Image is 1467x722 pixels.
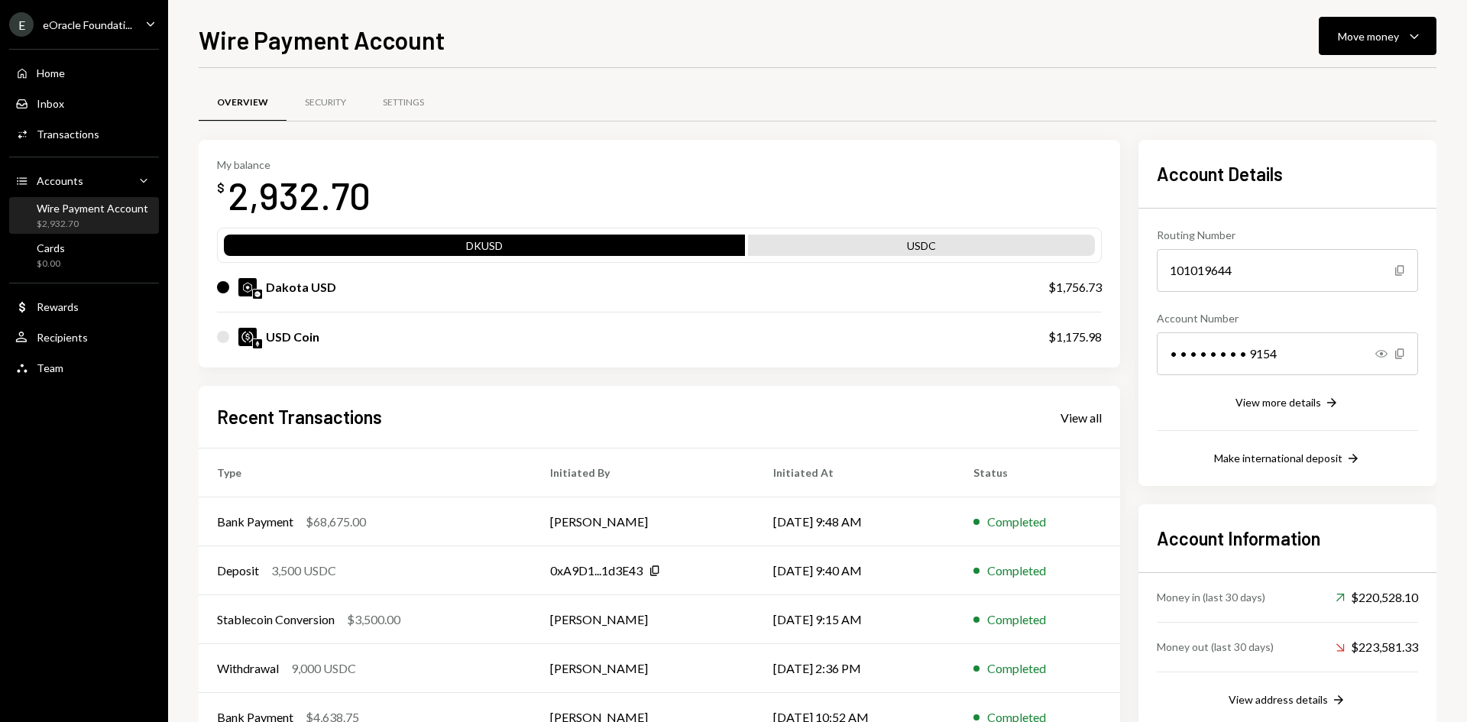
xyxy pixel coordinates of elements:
div: Money out (last 30 days) [1157,639,1274,655]
div: My balance [217,158,371,171]
a: Transactions [9,120,159,147]
div: $2,932.70 [37,218,148,231]
div: Deposit [217,562,259,580]
button: View more details [1235,395,1339,412]
a: Settings [364,83,442,122]
a: Recipients [9,323,159,351]
a: Home [9,59,159,86]
div: $223,581.33 [1336,638,1418,656]
div: $3,500.00 [347,610,400,629]
div: Wire Payment Account [37,202,148,215]
h2: Account Information [1157,526,1418,551]
h2: Account Details [1157,161,1418,186]
img: ethereum-mainnet [253,339,262,348]
th: Initiated By [532,448,755,497]
div: Overview [217,96,268,109]
a: Security [287,83,364,122]
div: Accounts [37,174,83,187]
div: Team [37,361,63,374]
div: Home [37,66,65,79]
div: Rewards [37,300,79,313]
div: Move money [1338,28,1399,44]
div: Routing Number [1157,227,1418,243]
td: [PERSON_NAME] [532,644,755,693]
th: Type [199,448,532,497]
div: Withdrawal [217,659,279,678]
td: [PERSON_NAME] [532,595,755,644]
h2: Recent Transactions [217,404,382,429]
div: 2,932.70 [228,171,371,219]
div: DKUSD [224,238,745,259]
a: Accounts [9,167,159,194]
div: USDC [748,238,1095,259]
div: Recipients [37,331,88,344]
div: $1,175.98 [1048,328,1102,346]
div: 101019644 [1157,249,1418,292]
div: Bank Payment [217,513,293,531]
div: Completed [987,659,1046,678]
div: 3,500 USDC [271,562,336,580]
div: Completed [987,562,1046,580]
td: [PERSON_NAME] [532,497,755,546]
div: • • • • • • • • 9154 [1157,332,1418,375]
div: 0xA9D1...1d3E43 [550,562,643,580]
img: DKUSD [238,278,257,296]
div: Cards [37,241,65,254]
div: Completed [987,610,1046,629]
div: Make international deposit [1214,452,1342,465]
td: [DATE] 9:48 AM [755,497,955,546]
a: View all [1061,409,1102,426]
div: $68,675.00 [306,513,366,531]
div: $ [217,180,225,196]
a: Rewards [9,293,159,320]
div: Inbox [37,97,64,110]
div: eOracle Foundati... [43,18,132,31]
a: Overview [199,83,287,122]
button: Make international deposit [1214,451,1361,468]
div: View more details [1235,396,1321,409]
div: Account Number [1157,310,1418,326]
th: Initiated At [755,448,955,497]
a: Inbox [9,89,159,117]
h1: Wire Payment Account [199,24,445,55]
div: $220,528.10 [1336,588,1418,607]
a: Cards$0.00 [9,237,159,274]
div: Settings [383,96,424,109]
a: Team [9,354,159,381]
div: Stablecoin Conversion [217,610,335,629]
button: View address details [1229,692,1346,709]
div: 9,000 USDC [291,659,356,678]
a: Wire Payment Account$2,932.70 [9,197,159,234]
div: Dakota USD [266,278,336,296]
div: View address details [1229,693,1328,706]
div: $0.00 [37,257,65,270]
div: Transactions [37,128,99,141]
div: E [9,12,34,37]
th: Status [955,448,1120,497]
div: USD Coin [266,328,319,346]
div: Security [305,96,346,109]
img: USDC [238,328,257,346]
td: [DATE] 9:40 AM [755,546,955,595]
div: View all [1061,410,1102,426]
button: Move money [1319,17,1436,55]
div: Money in (last 30 days) [1157,589,1265,605]
td: [DATE] 2:36 PM [755,644,955,693]
div: Completed [987,513,1046,531]
td: [DATE] 9:15 AM [755,595,955,644]
img: base-mainnet [253,290,262,299]
div: $1,756.73 [1048,278,1102,296]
